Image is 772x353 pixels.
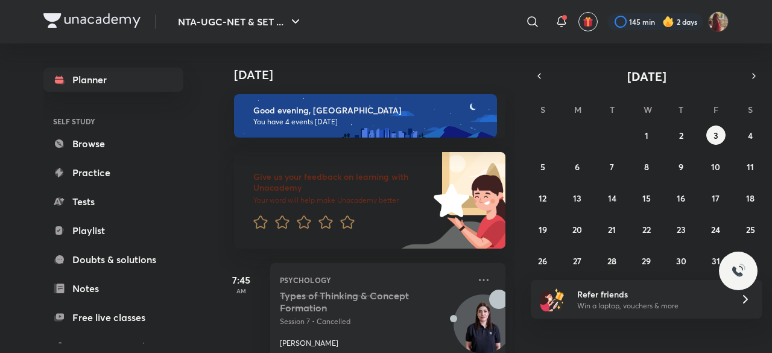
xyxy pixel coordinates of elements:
h6: Refer friends [577,288,726,301]
abbr: October 22, 2025 [642,224,651,235]
abbr: Tuesday [610,104,615,115]
abbr: October 19, 2025 [539,224,547,235]
span: [DATE] [627,68,666,84]
abbr: Sunday [540,104,545,115]
button: October 21, 2025 [603,220,622,239]
button: [DATE] [548,68,745,84]
button: NTA-UGC-NET & SET ... [171,10,310,34]
img: avatar [583,16,593,27]
a: Doubts & solutions [43,247,183,272]
abbr: October 26, 2025 [538,255,547,267]
h6: Give us your feedback on learning with Unacademy [253,171,429,193]
abbr: October 28, 2025 [607,255,616,267]
abbr: October 1, 2025 [645,130,648,141]
button: October 4, 2025 [741,126,760,145]
button: October 17, 2025 [706,188,726,208]
abbr: October 15, 2025 [642,192,651,204]
p: Win a laptop, vouchers & more [577,301,726,311]
a: Playlist [43,218,183,243]
img: Srishti Sharma [708,11,729,32]
p: [PERSON_NAME] [280,338,338,349]
a: Tests [43,189,183,214]
button: October 30, 2025 [671,251,691,270]
abbr: October 7, 2025 [610,161,614,173]
abbr: October 30, 2025 [676,255,686,267]
button: October 13, 2025 [568,188,587,208]
button: October 2, 2025 [671,126,691,145]
button: October 9, 2025 [671,157,691,176]
abbr: October 21, 2025 [608,224,616,235]
abbr: October 24, 2025 [711,224,720,235]
p: Your word will help make Unacademy better [253,196,429,205]
abbr: October 29, 2025 [642,255,651,267]
p: AM [217,287,265,294]
abbr: October 16, 2025 [677,192,685,204]
button: October 18, 2025 [741,188,760,208]
abbr: October 12, 2025 [539,192,546,204]
h5: Types of Thinking & Concept Formation [280,290,430,314]
a: Company Logo [43,13,141,31]
abbr: October 31, 2025 [712,255,720,267]
p: Session 7 • Cancelled [280,316,469,327]
a: Notes [43,276,183,301]
button: October 16, 2025 [671,188,691,208]
abbr: October 14, 2025 [608,192,616,204]
abbr: Saturday [748,104,753,115]
button: October 1, 2025 [637,126,656,145]
abbr: October 23, 2025 [677,224,686,235]
abbr: October 5, 2025 [540,161,545,173]
abbr: October 27, 2025 [573,255,581,267]
abbr: October 18, 2025 [746,192,755,204]
abbr: Thursday [679,104,683,115]
button: October 8, 2025 [637,157,656,176]
button: October 27, 2025 [568,251,587,270]
img: streak [662,16,674,28]
abbr: October 4, 2025 [748,130,753,141]
img: Company Logo [43,13,141,28]
button: October 29, 2025 [637,251,656,270]
abbr: October 2, 2025 [679,130,683,141]
p: You have 4 events [DATE] [253,117,486,127]
abbr: October 9, 2025 [679,161,683,173]
abbr: October 13, 2025 [573,192,581,204]
abbr: October 25, 2025 [746,224,755,235]
a: Planner [43,68,183,92]
button: October 19, 2025 [533,220,552,239]
button: avatar [578,12,598,31]
abbr: October 20, 2025 [572,224,582,235]
abbr: October 8, 2025 [644,161,649,173]
button: October 7, 2025 [603,157,622,176]
abbr: October 3, 2025 [713,130,718,141]
button: October 5, 2025 [533,157,552,176]
button: October 31, 2025 [706,251,726,270]
button: October 14, 2025 [603,188,622,208]
h6: SELF STUDY [43,111,183,132]
button: October 20, 2025 [568,220,587,239]
img: evening [234,94,497,138]
button: October 25, 2025 [741,220,760,239]
button: October 11, 2025 [741,157,760,176]
button: October 10, 2025 [706,157,726,176]
button: October 12, 2025 [533,188,552,208]
button: October 6, 2025 [568,157,587,176]
button: October 28, 2025 [603,251,622,270]
abbr: October 11, 2025 [747,161,754,173]
a: Practice [43,161,183,185]
p: Psychology [280,273,469,287]
h4: [DATE] [234,68,517,82]
button: October 15, 2025 [637,188,656,208]
abbr: Friday [713,104,718,115]
img: ttu [731,264,745,278]
abbr: Monday [574,104,581,115]
a: Free live classes [43,305,183,329]
img: referral [540,287,565,311]
button: October 23, 2025 [671,220,691,239]
a: Browse [43,132,183,156]
button: October 24, 2025 [706,220,726,239]
abbr: October 6, 2025 [575,161,580,173]
button: October 22, 2025 [637,220,656,239]
abbr: Wednesday [644,104,652,115]
button: October 3, 2025 [706,126,726,145]
button: October 26, 2025 [533,251,552,270]
img: feedback_image [393,152,505,249]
